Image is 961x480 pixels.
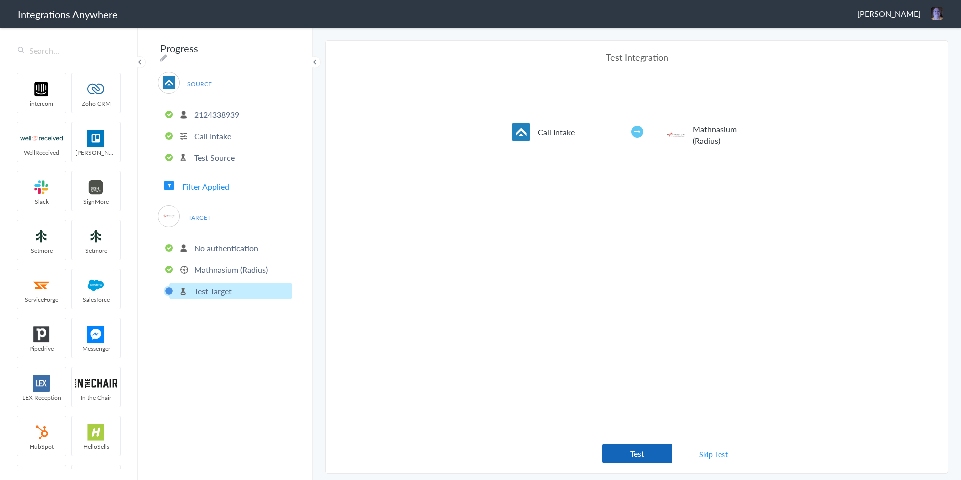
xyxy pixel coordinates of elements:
span: In the Chair [72,393,120,402]
span: HubSpot [17,442,66,451]
img: setmoreNew.jpg [20,228,63,245]
p: Test Target [194,285,232,297]
h1: Integrations Anywhere [18,7,118,21]
img: pipedrive.png [20,326,63,343]
span: SOURCE [180,77,218,91]
span: ServiceForge [17,295,66,304]
h4: Test Integration [512,51,762,63]
img: salesforce-logo.svg [75,277,117,294]
img: inch-logo.svg [75,375,117,392]
img: trello.png [75,130,117,147]
span: HelloSells [72,442,120,451]
p: Call Intake [194,130,231,142]
img: FBM.png [75,326,117,343]
img: glenn.jpg [931,7,943,20]
input: Search... [10,41,128,60]
img: intercom-logo.svg [20,81,63,98]
a: Skip Test [687,445,740,463]
img: setmoreNew.jpg [75,228,117,245]
span: Messenger [72,344,120,353]
span: Pipedrive [17,344,66,353]
img: wr-logo.svg [20,130,63,147]
img: slack-logo.svg [20,179,63,196]
span: Setmore [17,246,66,255]
img: af-app-logo.svg [163,76,175,89]
img: mathnas.jpeg [667,130,685,139]
span: Slack [17,197,66,206]
img: af-app-logo.svg [512,123,530,141]
img: hubspot-logo.svg [20,424,63,441]
h5: Call Intake [538,126,605,138]
span: Salesforce [72,295,120,304]
span: SignMore [72,197,120,206]
p: 2124338939 [194,109,239,120]
img: mathnas.jpeg [163,210,175,222]
span: WellReceived [17,148,66,157]
p: Mathnasium (Radius) [194,264,268,275]
span: Zoho CRM [72,99,120,108]
img: serviceforge-icon.png [20,277,63,294]
img: signmore-logo.png [75,179,117,196]
span: intercom [17,99,66,108]
span: Setmore [72,246,120,255]
span: TARGET [180,211,218,224]
img: zoho-logo.svg [75,81,117,98]
p: Test Source [194,152,235,163]
h5: Mathnasium (Radius) [693,123,760,146]
span: Filter Applied [182,181,229,192]
span: LEX Reception [17,393,66,402]
span: [PERSON_NAME] [72,148,120,157]
p: No authentication [194,242,258,254]
img: hs-app-logo.svg [75,424,117,441]
span: [PERSON_NAME] [857,8,921,19]
img: lex-app-logo.svg [20,375,63,392]
button: Test [602,444,672,463]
